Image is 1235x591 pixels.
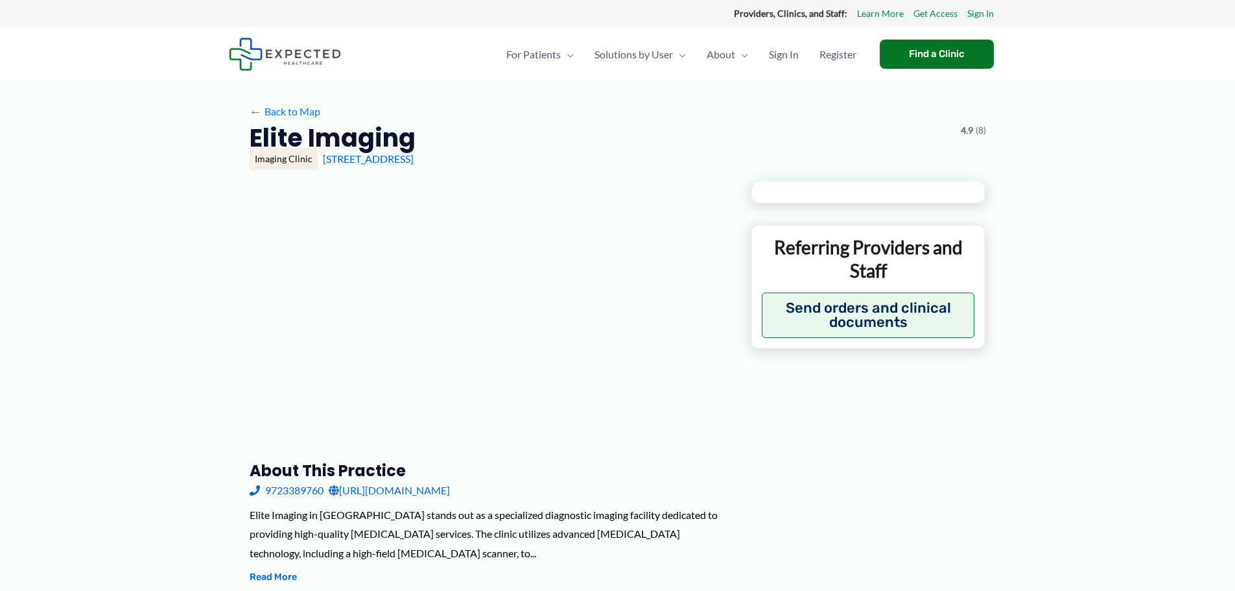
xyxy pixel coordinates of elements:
[976,122,986,139] span: (8)
[735,32,748,77] span: Menu Toggle
[961,122,973,139] span: 4.9
[967,5,994,22] a: Sign In
[506,32,561,77] span: For Patients
[561,32,574,77] span: Menu Toggle
[250,481,323,500] a: 9723389760
[759,32,809,77] a: Sign In
[250,148,318,170] div: Imaging Clinic
[584,32,696,77] a: Solutions by UserMenu Toggle
[707,32,735,77] span: About
[880,40,994,69] a: Find a Clinic
[250,122,416,154] h2: Elite Imaging
[673,32,686,77] span: Menu Toggle
[762,293,975,338] button: Send orders and clinical documents
[250,102,320,121] a: ←Back to Map
[329,481,450,500] a: [URL][DOMAIN_NAME]
[250,570,297,585] button: Read More
[496,32,867,77] nav: Primary Site Navigation
[696,32,759,77] a: AboutMenu Toggle
[857,5,904,22] a: Learn More
[323,152,414,165] a: [STREET_ADDRESS]
[496,32,584,77] a: For PatientsMenu Toggle
[250,505,730,563] div: Elite Imaging in [GEOGRAPHIC_DATA] stands out as a specialized diagnostic imaging facility dedica...
[769,32,799,77] span: Sign In
[250,105,262,117] span: ←
[594,32,673,77] span: Solutions by User
[819,32,856,77] span: Register
[762,235,975,283] p: Referring Providers and Staff
[913,5,958,22] a: Get Access
[734,8,847,19] strong: Providers, Clinics, and Staff:
[229,38,341,71] img: Expected Healthcare Logo - side, dark font, small
[809,32,867,77] a: Register
[250,461,730,481] h3: About this practice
